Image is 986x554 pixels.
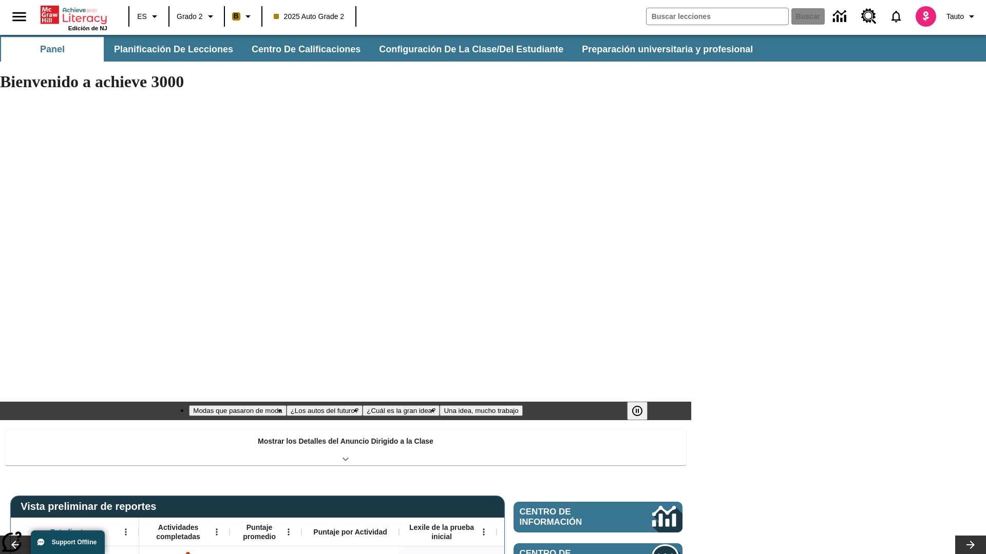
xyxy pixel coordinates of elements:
button: Carrusel de lecciones, seguir [955,536,986,554]
button: Grado: Grado 2, Elige un grado [173,7,221,26]
span: Centro de información [520,507,617,527]
button: Planificación de lecciones [106,37,241,62]
a: Portada [41,5,107,25]
a: Centro de información [514,502,682,532]
a: Centro de recursos, Se abrirá en una pestaña nueva. [855,3,883,30]
button: Abrir menú [476,524,491,540]
button: Preparación universitaria y profesional [574,37,761,62]
button: Configuración de la clase/del estudiante [371,37,572,62]
span: Estudiante [50,527,87,537]
div: Portada [41,4,107,31]
button: Diapositiva 3 ¿Cuál es la gran idea? [363,405,440,416]
input: Buscar campo [647,8,788,25]
div: Mostrar los Detalles del Anuncio Dirigido a la Clase [5,430,686,465]
span: B [234,10,239,23]
button: Diapositiva 1 Modas que pasaron de moda [189,405,286,416]
button: Abrir menú [118,524,134,540]
button: Escoja un nuevo avatar [909,3,942,30]
p: Mostrar los Detalles del Anuncio Dirigido a la Clase [258,436,433,447]
button: Panel [1,37,104,62]
span: Puntaje promedio [235,523,284,541]
body: Máximo 600 caracteres Presiona Escape para desactivar la barra de herramientas Presiona Alt + F10... [4,8,150,17]
button: Diapositiva 4 Una idea, mucho trabajo [440,405,522,416]
button: Abrir menú [209,524,224,540]
span: Edición de NJ [68,25,107,31]
span: Vista preliminar de reportes [21,501,161,512]
span: Puntaje por Actividad [313,527,387,537]
button: Diapositiva 2 ¿Los autos del futuro? [287,405,363,416]
span: Grado 2 [177,11,203,22]
a: Centro de información [827,3,855,31]
button: Lenguaje: ES, Selecciona un idioma [132,7,165,26]
button: Abrir el menú lateral [4,2,34,32]
button: Abrir menú [281,524,296,540]
a: Notificaciones [883,3,909,30]
span: Support Offline [52,539,97,546]
button: Centro de calificaciones [243,37,369,62]
button: Support Offline [31,530,105,554]
img: avatar image [916,6,936,27]
span: Tauto [946,11,964,22]
span: Lexile de la prueba inicial [404,523,479,541]
button: Perfil/Configuración [942,7,982,26]
button: Boost El color de la clase es anaranjado claro. Cambiar el color de la clase. [228,7,258,26]
span: 2025 Auto Grade 2 [274,11,345,22]
span: ES [137,11,147,22]
button: Pausar [627,402,648,420]
div: Pausar [627,402,658,420]
span: Actividades completadas [144,523,212,541]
